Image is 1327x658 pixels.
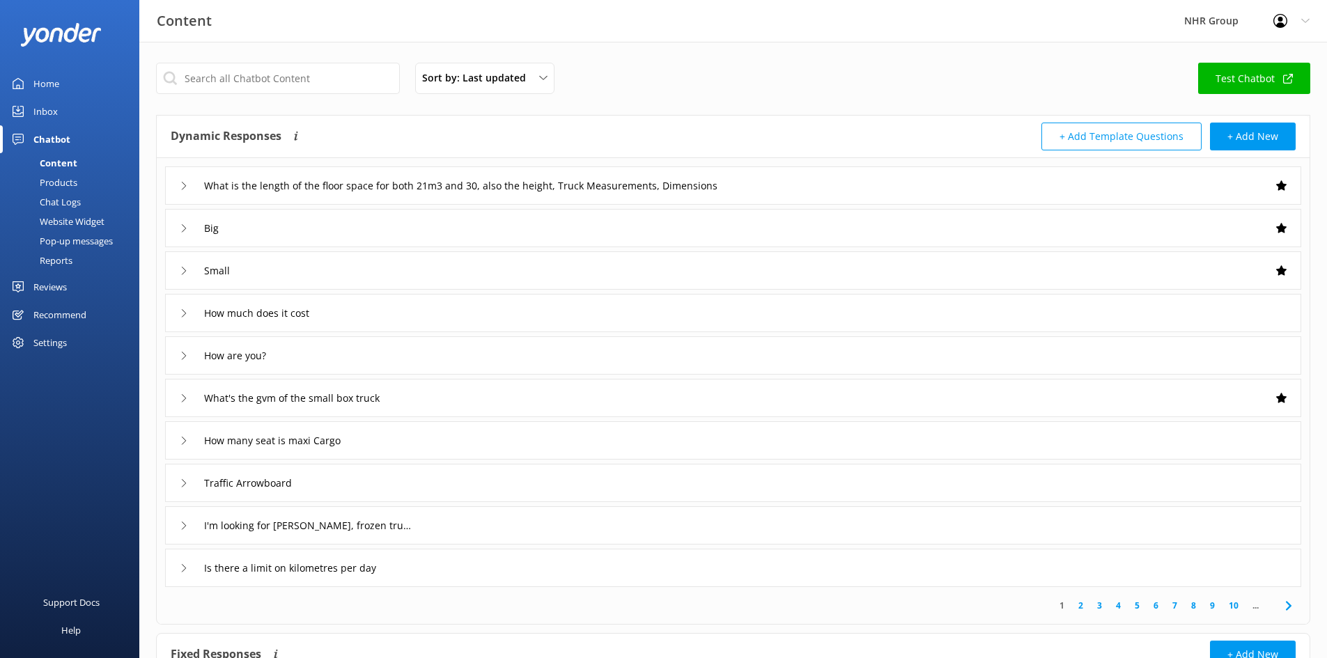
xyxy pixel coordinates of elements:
[157,10,212,32] h3: Content
[8,153,139,173] a: Content
[1184,599,1203,612] a: 8
[8,231,113,251] div: Pop-up messages
[1128,599,1147,612] a: 5
[1147,599,1165,612] a: 6
[8,153,77,173] div: Content
[1165,599,1184,612] a: 7
[33,125,70,153] div: Chatbot
[1203,599,1222,612] a: 9
[8,192,139,212] a: Chat Logs
[8,231,139,251] a: Pop-up messages
[1245,599,1266,612] span: ...
[1041,123,1202,150] button: + Add Template Questions
[8,192,81,212] div: Chat Logs
[422,70,534,86] span: Sort by: Last updated
[43,588,100,616] div: Support Docs
[1053,599,1071,612] a: 1
[61,616,81,644] div: Help
[8,251,139,270] a: Reports
[1071,599,1090,612] a: 2
[156,63,400,94] input: Search all Chatbot Content
[33,273,67,301] div: Reviews
[1109,599,1128,612] a: 4
[8,212,104,231] div: Website Widget
[8,173,77,192] div: Products
[1090,599,1109,612] a: 3
[33,70,59,97] div: Home
[33,97,58,125] div: Inbox
[33,301,86,329] div: Recommend
[171,123,281,150] h4: Dynamic Responses
[8,212,139,231] a: Website Widget
[1210,123,1296,150] button: + Add New
[1198,63,1310,94] a: Test Chatbot
[8,251,72,270] div: Reports
[21,23,101,46] img: yonder-white-logo.png
[1222,599,1245,612] a: 10
[8,173,139,192] a: Products
[33,329,67,357] div: Settings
